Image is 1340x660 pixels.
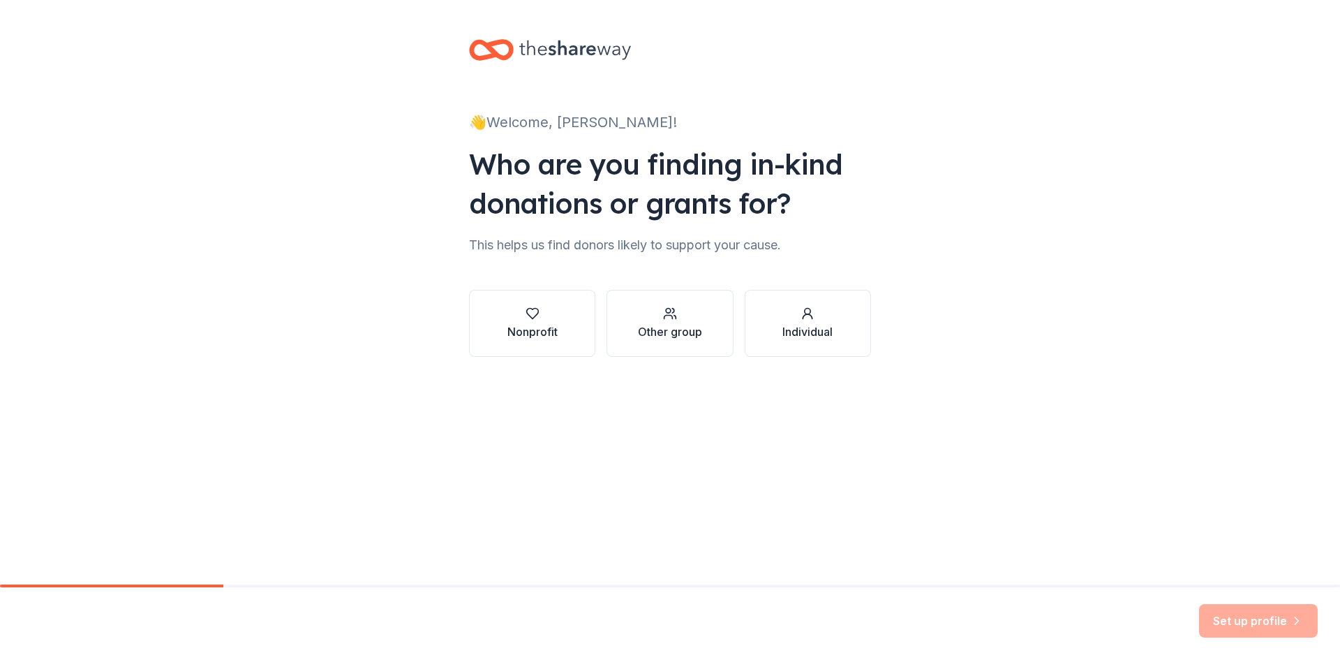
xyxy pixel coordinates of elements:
[469,290,595,357] button: Nonprofit
[469,234,871,256] div: This helps us find donors likely to support your cause.
[782,323,833,340] div: Individual
[469,145,871,223] div: Who are you finding in-kind donations or grants for?
[469,111,871,133] div: 👋 Welcome, [PERSON_NAME]!
[507,323,558,340] div: Nonprofit
[606,290,733,357] button: Other group
[745,290,871,357] button: Individual
[638,323,702,340] div: Other group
